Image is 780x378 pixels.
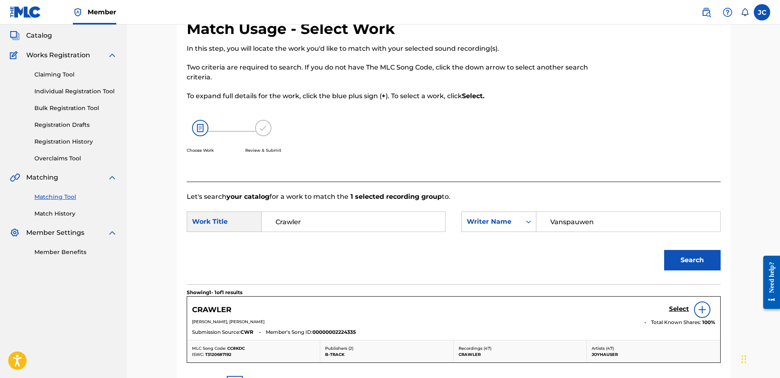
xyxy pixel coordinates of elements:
img: search [701,7,711,17]
a: Individual Registration Tool [34,87,117,96]
a: Registration History [34,137,117,146]
span: Submission Source: [192,328,240,336]
div: Drag [742,347,746,371]
span: ISWC: [192,352,204,357]
p: Artists ( 47 ) [592,345,715,351]
strong: your catalog [226,193,269,200]
span: Works Registration [26,50,90,60]
div: Notifications [741,8,749,16]
a: Registration Drafts [34,121,117,129]
img: expand [107,173,117,182]
p: B-TRACK [325,351,448,358]
p: Review & Submit [245,147,281,153]
span: MLC Song Code: [192,346,226,351]
img: Top Rightsholder [73,7,83,17]
p: Let's search for a work to match the to. [187,192,721,202]
a: Bulk Registration Tool [34,104,117,112]
span: Member Settings [26,228,84,238]
div: User Menu [754,4,770,20]
strong: Select. [462,92,484,100]
img: MLC Logo [10,6,41,18]
a: Claiming Tool [34,70,117,79]
strong: 1 selected recording group [348,193,442,200]
img: Matching [10,173,20,182]
span: Member [88,7,116,17]
p: Choose Work [187,147,214,153]
a: Public Search [698,4,714,20]
span: T3120687192 [205,352,231,357]
p: CRAWLER [459,351,582,358]
span: Catalog [26,31,52,40]
a: Member Benefits [34,248,117,256]
div: Help [719,4,736,20]
img: Works Registration [10,50,20,60]
a: Match History [34,209,117,218]
h2: Match Usage - Select Work [187,20,399,38]
img: 173f8e8b57e69610e344.svg [255,120,271,136]
p: Publishers ( 2 ) [325,345,448,351]
span: CC8KDC [227,346,245,351]
span: Member's Song ID: [266,328,312,336]
img: Catalog [10,31,20,40]
a: Overclaims Tool [34,154,117,163]
span: 100 % [702,319,715,326]
p: In this step, you will locate the work you'd like to match with your selected sound recording(s). [187,44,598,54]
img: Member Settings [10,228,20,238]
span: Matching [26,173,58,182]
img: expand [107,228,117,238]
p: Recordings ( 47 ) [459,345,582,351]
span: [PERSON_NAME], [PERSON_NAME] [192,319,265,324]
h5: Select [669,305,689,313]
img: expand [107,50,117,60]
p: Two criteria are required to search. If you do not have The MLC Song Code, click the down arrow t... [187,63,598,82]
iframe: Chat Widget [739,339,780,378]
span: CWR [240,328,253,336]
h5: CRAWLER [192,305,231,315]
img: 26af456c4569493f7445.svg [192,120,208,136]
span: Total Known Shares: [651,319,702,326]
button: Search [664,250,721,270]
iframe: Resource Center [757,250,780,315]
img: info [697,305,707,315]
p: To expand full details for the work, click the blue plus sign ( ). To select a work, click [187,91,598,101]
div: Writer Name [467,217,516,227]
form: Search Form [187,202,721,284]
span: 00000002224335 [312,328,356,336]
p: Showing 1 - 1 of 1 results [187,289,242,296]
img: help [723,7,733,17]
p: JOYHAUSER [592,351,715,358]
strong: + [382,92,386,100]
a: CatalogCatalog [10,31,52,40]
a: Matching Tool [34,193,117,201]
